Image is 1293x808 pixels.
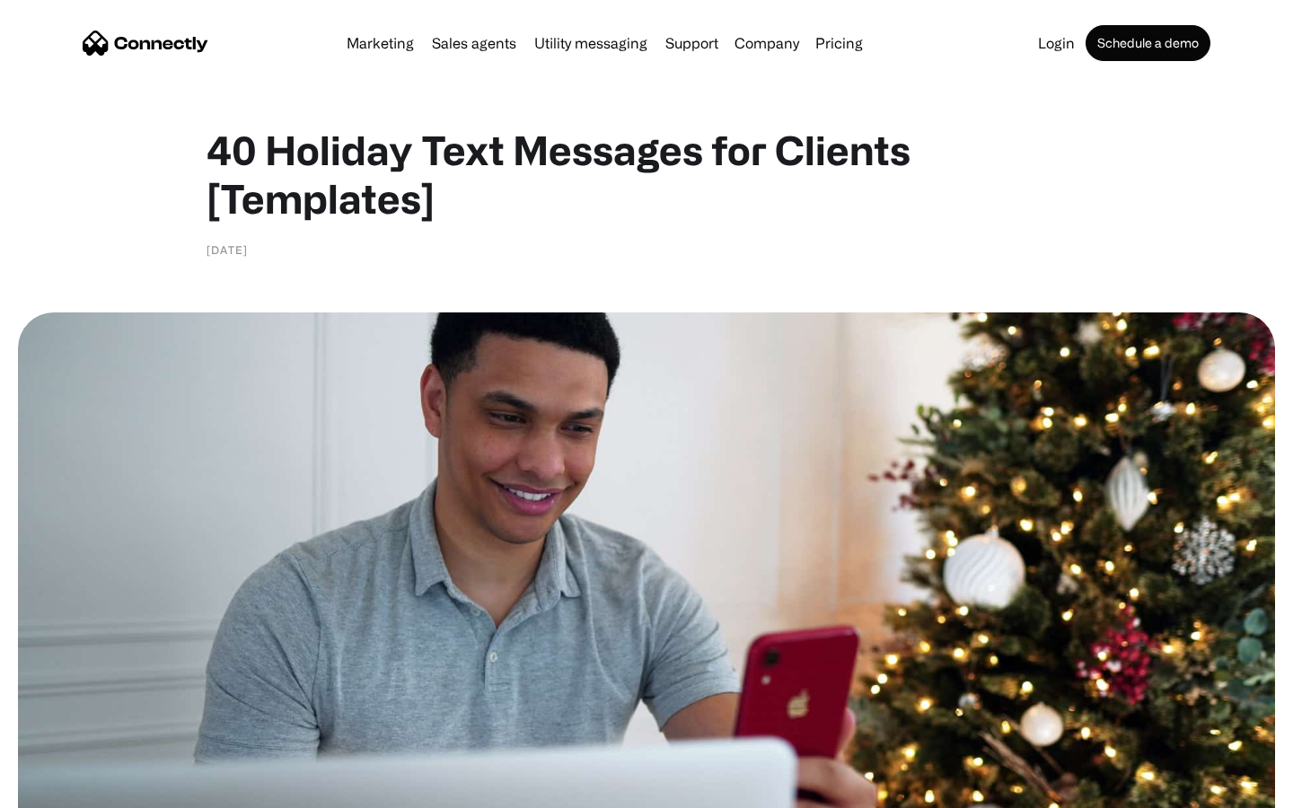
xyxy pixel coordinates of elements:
a: Utility messaging [527,36,655,50]
a: Marketing [339,36,421,50]
div: [DATE] [207,241,248,259]
a: Schedule a demo [1086,25,1210,61]
aside: Language selected: English [18,777,108,802]
h1: 40 Holiday Text Messages for Clients [Templates] [207,126,1086,223]
a: Login [1031,36,1082,50]
ul: Language list [36,777,108,802]
a: Sales agents [425,36,523,50]
div: Company [734,31,799,56]
a: Support [658,36,726,50]
a: Pricing [808,36,870,50]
